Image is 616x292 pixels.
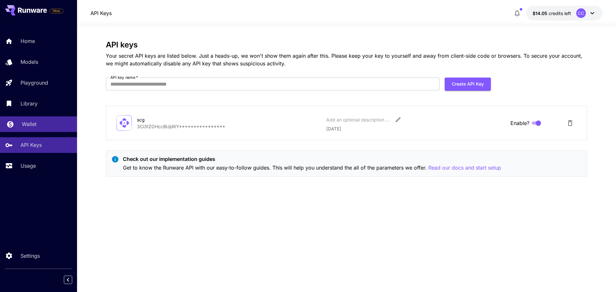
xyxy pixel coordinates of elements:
[90,9,112,17] nav: breadcrumb
[549,11,571,16] span: credits left
[21,141,42,149] p: API Keys
[526,6,603,21] button: $14.0473CC
[50,9,63,13] span: TRIAL
[326,116,390,123] div: Add an optional description or comment
[21,58,38,66] p: Models
[106,40,587,49] h3: API keys
[564,117,577,129] button: Delete API Key
[21,162,36,170] p: Usage
[123,155,501,163] p: Check out our implementation guides
[21,252,40,260] p: Settings
[137,116,201,123] div: scg
[110,75,138,80] label: API key name
[326,125,505,132] p: [DATE]
[64,276,72,284] button: Collapse sidebar
[510,119,529,127] span: Enable?
[392,114,404,125] button: Edit
[21,100,38,107] p: Library
[90,9,112,17] a: API Keys
[49,7,64,15] span: Add your payment card to enable full platform functionality.
[22,120,37,128] p: Wallet
[445,78,491,91] button: Create API Key
[21,37,35,45] p: Home
[69,274,77,286] div: Collapse sidebar
[576,8,586,18] div: CC
[106,52,587,67] p: Your secret API keys are listed below. Just a heads-up, we won't show them again after this. Plea...
[533,10,571,17] div: $14.0473
[428,164,501,172] button: Read our docs and start setup
[533,11,549,16] span: $14.05
[21,79,48,87] p: Playground
[123,164,501,172] p: Get to know the Runware API with our easy-to-follow guides. This will help you understand the all...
